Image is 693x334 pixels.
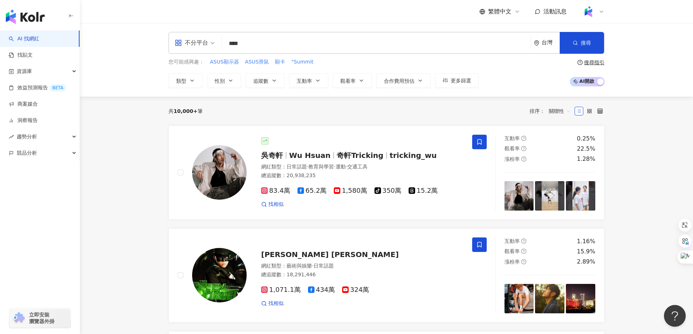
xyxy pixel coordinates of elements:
[246,73,285,88] button: 追蹤數
[9,84,66,91] a: 效益預測報告BETA
[521,249,526,254] span: question-circle
[504,238,520,244] span: 互動率
[521,239,526,244] span: question-circle
[488,8,511,16] span: 繁體中文
[9,117,38,124] a: 洞察報告
[340,78,356,84] span: 觀看率
[192,248,247,302] img: KOL Avatar
[334,164,335,170] span: ·
[313,263,334,269] span: 日常話題
[261,262,463,270] div: 網紅類型 ：
[504,284,534,313] img: post-image
[287,263,312,269] span: 藝術與娛樂
[337,151,384,160] span: 奇軒Tricking
[504,181,534,211] img: post-image
[9,101,38,108] a: 商案媒合
[384,78,414,84] span: 合作費用預估
[342,286,369,294] span: 324萬
[192,145,247,200] img: KOL Avatar
[664,305,686,327] iframe: Help Scout Beacon - Open
[534,40,539,46] span: environment
[581,40,591,46] span: 搜尋
[169,58,204,66] span: 您可能感興趣：
[169,108,203,114] div: 共 筆
[261,271,463,278] div: 總追蹤數 ： 18,291,446
[268,201,284,208] span: 找相似
[245,58,269,66] span: ASUS滑鼠
[12,312,26,324] img: chrome extension
[521,259,526,264] span: question-circle
[535,284,564,313] img: post-image
[409,187,438,195] span: 15.2萬
[275,58,285,66] button: 顯卡
[504,146,520,151] span: 觀看率
[291,58,313,66] span: "Summit
[577,145,595,153] div: 22.5%
[543,8,567,15] span: 活動訊息
[291,58,314,66] button: "Summit
[9,52,33,59] a: 找貼文
[17,145,37,161] span: 競品分析
[9,134,14,139] span: rise
[584,60,604,65] div: 搜尋指引
[17,63,32,80] span: 資源庫
[210,58,239,66] button: ASUS顯示器
[9,35,39,42] a: searchAI 找網紅
[560,32,604,54] button: 搜尋
[261,250,399,259] span: [PERSON_NAME] [PERSON_NAME]
[261,201,284,208] a: 找相似
[451,78,471,83] span: 更多篩選
[261,151,283,160] span: 吳奇軒
[261,286,301,294] span: 1,071.1萬
[566,284,595,313] img: post-image
[334,187,367,195] span: 1,580萬
[289,151,331,160] span: Wu Hsuan
[6,9,45,24] img: logo
[504,259,520,265] span: 漲粉率
[577,258,595,266] div: 2.89%
[504,135,520,141] span: 互動率
[308,164,334,170] span: 教育與學習
[521,146,526,151] span: question-circle
[346,164,347,170] span: ·
[374,187,401,195] span: 350萬
[17,129,37,145] span: 趨勢分析
[169,228,604,322] a: KOL Avatar[PERSON_NAME] [PERSON_NAME]網紅類型：藝術與娛樂·日常話題總追蹤數：18,291,4461,071.1萬434萬324萬找相似互動率question...
[9,308,70,328] a: chrome extension立即安裝 瀏覽器外掛
[289,73,328,88] button: 互動率
[169,73,203,88] button: 類型
[581,5,595,19] img: Kolr%20app%20icon%20%281%29.png
[333,73,372,88] button: 觀看率
[521,136,526,141] span: question-circle
[261,300,284,307] a: 找相似
[175,39,182,46] span: appstore
[530,105,575,117] div: 排序：
[261,163,463,171] div: 網紅類型 ：
[268,300,284,307] span: 找相似
[504,156,520,162] span: 漲粉率
[336,164,346,170] span: 運動
[577,248,595,256] div: 15.9%
[504,248,520,254] span: 觀看率
[577,60,583,65] span: question-circle
[29,311,54,325] span: 立即安裝 瀏覽器外掛
[253,78,268,84] span: 追蹤數
[207,73,241,88] button: 性別
[566,181,595,211] img: post-image
[549,105,571,117] span: 關聯性
[297,78,312,84] span: 互動率
[175,37,208,49] div: 不分平台
[577,155,595,163] div: 1.28%
[174,108,198,114] span: 10,000+
[176,78,186,84] span: 類型
[376,73,431,88] button: 合作費用預估
[577,135,595,143] div: 0.25%
[542,40,560,46] div: 台灣
[521,156,526,162] span: question-circle
[308,286,335,294] span: 434萬
[390,151,437,160] span: tricking_wu
[435,73,479,88] button: 更多篩選
[261,172,463,179] div: 總追蹤數 ： 20,938,235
